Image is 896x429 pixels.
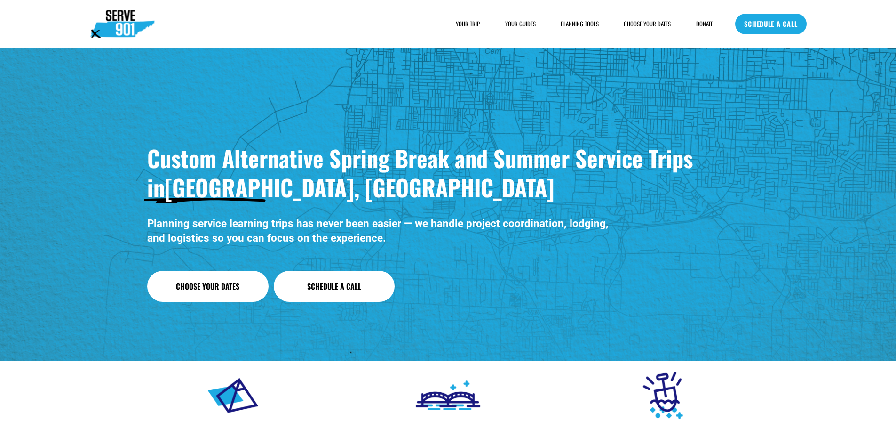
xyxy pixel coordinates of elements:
a: Choose Your Dates [147,271,269,302]
span: YOUR TRIP [456,20,480,28]
a: folder dropdown [561,19,599,29]
a: YOUR GUIDES [505,19,536,29]
a: DONATE [696,19,713,29]
strong: Custom Alternative Spring Break and Summer Service Trips in [147,141,698,204]
a: Schedule a Call [274,271,395,302]
strong: [GEOGRAPHIC_DATA], [GEOGRAPHIC_DATA] [165,170,555,204]
span: PLANNING TOOLS [561,20,599,28]
img: Serve901 [90,10,155,38]
a: folder dropdown [456,19,480,29]
a: SCHEDULE A CALL [735,14,806,34]
strong: Planning service learning trips has never been easier — we handle project coordination, lodging, ... [147,217,611,244]
a: CHOOSE YOUR DATES [624,19,671,29]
